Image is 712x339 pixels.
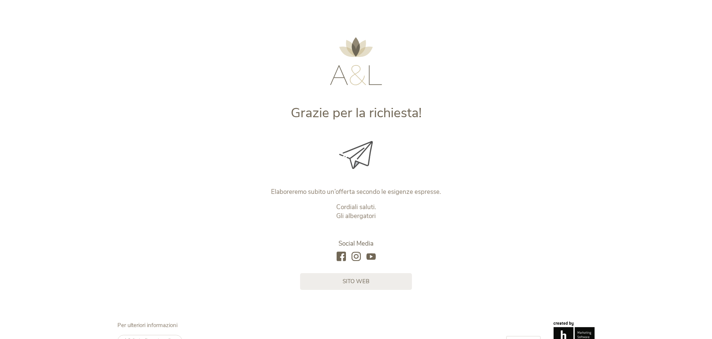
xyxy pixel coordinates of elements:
[366,252,376,262] a: youtube
[291,104,422,122] span: Grazie per la richiesta!
[352,252,361,262] a: instagram
[338,239,374,248] span: Social Media
[337,252,346,262] a: facebook
[330,37,382,85] img: AMONTI & LUNARIS Wellnessresort
[300,273,412,290] a: sito web
[339,141,373,169] img: Grazie per la richiesta!
[201,188,512,196] p: Elaboreremo subito un’offerta secondo le esigenze espresse.
[343,278,369,285] span: sito web
[117,322,177,329] span: Per ulteriori informazioni
[201,203,512,221] p: Cordiali saluti. Gli albergatori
